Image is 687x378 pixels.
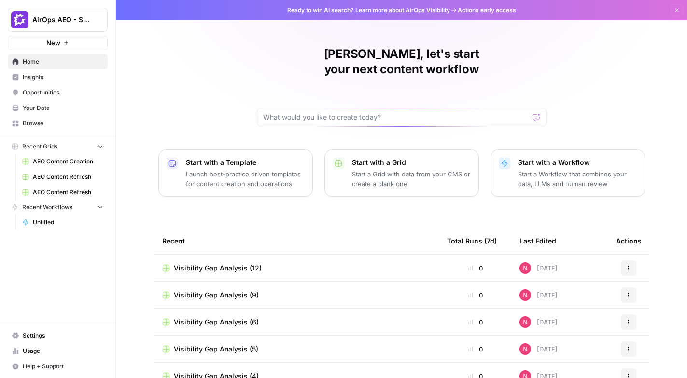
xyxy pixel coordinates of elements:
div: 0 [447,344,504,354]
a: Visibility Gap Analysis (9) [162,290,432,300]
span: Actions early access [458,6,516,14]
input: What would you like to create today? [263,112,529,122]
p: Start with a Workflow [518,158,637,167]
span: Home [23,57,103,66]
h1: [PERSON_NAME], let's start your next content workflow [257,46,547,77]
button: Start with a GridStart a Grid with data from your CMS or create a blank one [324,149,479,197]
span: Untitled [33,218,103,227]
a: Learn more [355,6,387,13]
div: [DATE] [519,289,558,301]
span: Help + Support [23,362,103,371]
img: fopa3c0x52at9xxul9zbduzf8hu4 [519,316,531,328]
a: AEO Content Refresh [18,185,108,200]
img: fopa3c0x52at9xxul9zbduzf8hu4 [519,343,531,355]
img: fopa3c0x52at9xxul9zbduzf8hu4 [519,262,531,274]
button: Start with a TemplateLaunch best-practice driven templates for content creation and operations [158,149,313,197]
span: Settings [23,331,103,340]
button: Help + Support [8,359,108,374]
button: Recent Grids [8,139,108,154]
p: Start with a Template [186,158,305,167]
span: Visibility Gap Analysis (6) [174,317,259,327]
a: Usage [8,343,108,359]
span: Recent Workflows [22,203,72,212]
a: AEO Content Refresh [18,169,108,185]
div: [DATE] [519,262,558,274]
div: 0 [447,317,504,327]
div: Recent [162,228,432,254]
button: Recent Workflows [8,200,108,215]
span: New [46,38,60,48]
a: Untitled [18,215,108,230]
a: Your Data [8,100,108,116]
a: Visibility Gap Analysis (12) [162,263,432,273]
div: Actions [616,228,642,254]
a: Browse [8,116,108,131]
a: Opportunities [8,85,108,100]
p: Start a Grid with data from your CMS or create a blank one [352,169,471,189]
span: Visibility Gap Analysis (12) [174,263,262,273]
a: Settings [8,328,108,343]
a: Visibility Gap Analysis (5) [162,344,432,354]
span: Visibility Gap Analysis (9) [174,290,259,300]
a: AEO Content Creation [18,154,108,169]
img: fopa3c0x52at9xxul9zbduzf8hu4 [519,289,531,301]
p: Start with a Grid [352,158,471,167]
div: [DATE] [519,316,558,328]
button: Start with a WorkflowStart a Workflow that combines your data, LLMs and human review [491,149,645,197]
span: AirOps AEO - Single Brand (Gong) [32,15,91,25]
button: Workspace: AirOps AEO - Single Brand (Gong) [8,8,108,32]
div: 0 [447,263,504,273]
span: AEO Content Refresh [33,188,103,197]
span: Insights [23,73,103,81]
p: Launch best-practice driven templates for content creation and operations [186,169,305,189]
img: AirOps AEO - Single Brand (Gong) Logo [11,11,28,28]
span: Usage [23,347,103,355]
div: [DATE] [519,343,558,355]
span: Your Data [23,104,103,112]
span: Ready to win AI search? about AirOps Visibility [287,6,450,14]
div: Last Edited [519,228,556,254]
a: Visibility Gap Analysis (6) [162,317,432,327]
div: 0 [447,290,504,300]
span: Browse [23,119,103,128]
span: AEO Content Creation [33,157,103,166]
span: Recent Grids [22,142,57,151]
a: Home [8,54,108,69]
span: AEO Content Refresh [33,173,103,181]
span: Opportunities [23,88,103,97]
a: Insights [8,69,108,85]
span: Visibility Gap Analysis (5) [174,344,258,354]
p: Start a Workflow that combines your data, LLMs and human review [518,169,637,189]
button: New [8,36,108,50]
div: Total Runs (7d) [447,228,497,254]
